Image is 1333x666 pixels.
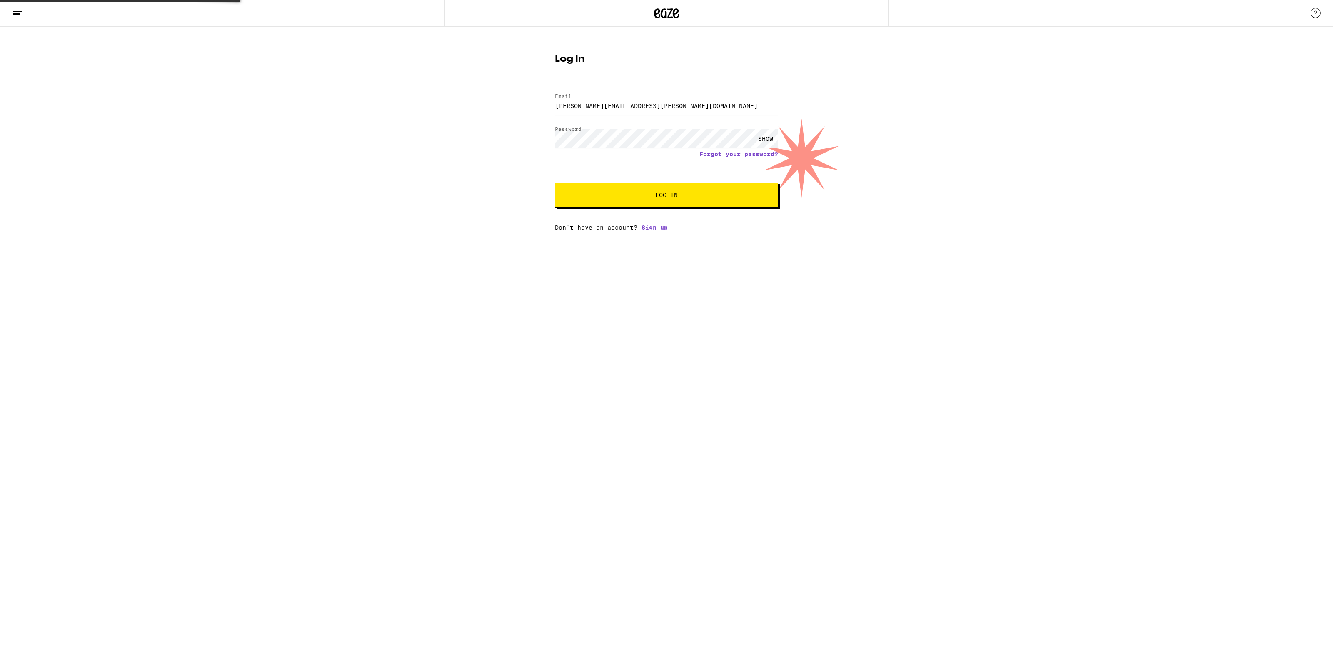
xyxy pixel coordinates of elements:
button: Log In [555,183,778,208]
span: Hi. Need any help? [5,6,60,13]
a: Sign up [642,224,668,231]
span: Log In [655,192,678,198]
h1: Log In [555,54,778,64]
div: Don't have an account? [555,224,778,231]
div: SHOW [753,129,778,148]
label: Password [555,126,582,132]
label: Email [555,93,572,99]
input: Email [555,96,778,115]
a: Forgot your password? [699,151,778,158]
